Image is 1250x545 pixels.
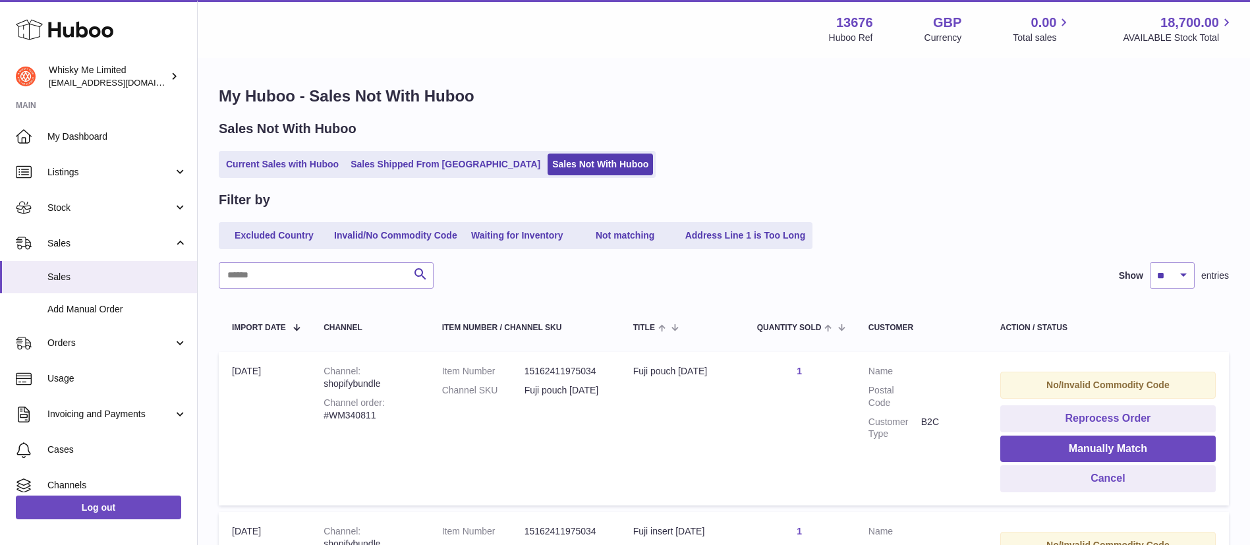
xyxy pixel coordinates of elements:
[346,154,545,175] a: Sales Shipped From [GEOGRAPHIC_DATA]
[324,366,360,376] strong: Channel
[633,365,731,378] div: Fuji pouch [DATE]
[324,365,416,390] div: shopifybundle
[1013,32,1071,44] span: Total sales
[548,154,653,175] a: Sales Not With Huboo
[1000,436,1216,463] button: Manually Match
[1031,14,1057,32] span: 0.00
[1000,465,1216,492] button: Cancel
[47,271,187,283] span: Sales
[219,120,356,138] h2: Sales Not With Huboo
[757,324,822,332] span: Quantity Sold
[1201,270,1229,282] span: entries
[16,67,36,86] img: internalAdmin-13676@internal.huboo.com
[633,525,731,538] div: Fuji insert [DATE]
[1046,380,1170,390] strong: No/Invalid Commodity Code
[324,324,416,332] div: Channel
[442,525,525,538] dt: Item Number
[681,225,810,246] a: Address Line 1 is Too Long
[442,324,607,332] div: Item Number / Channel SKU
[1123,14,1234,44] a: 18,700.00 AVAILABLE Stock Total
[47,130,187,143] span: My Dashboard
[1013,14,1071,44] a: 0.00 Total sales
[525,384,607,397] dd: Fuji pouch [DATE]
[868,384,921,409] dt: Postal Code
[221,225,327,246] a: Excluded Country
[933,14,961,32] strong: GBP
[525,365,607,378] dd: 15162411975034
[16,496,181,519] a: Log out
[1123,32,1234,44] span: AVAILABLE Stock Total
[442,384,525,397] dt: Channel SKU
[525,525,607,538] dd: 15162411975034
[324,397,416,422] div: #WM340811
[573,225,678,246] a: Not matching
[232,324,286,332] span: Import date
[868,416,921,441] dt: Customer Type
[47,337,173,349] span: Orders
[47,479,187,492] span: Channels
[47,408,173,420] span: Invoicing and Payments
[219,191,270,209] h2: Filter by
[47,444,187,456] span: Cases
[49,64,167,89] div: Whisky Me Limited
[49,77,194,88] span: [EMAIL_ADDRESS][DOMAIN_NAME]
[868,324,974,332] div: Customer
[1000,324,1216,332] div: Action / Status
[221,154,343,175] a: Current Sales with Huboo
[47,166,173,179] span: Listings
[324,397,385,408] strong: Channel order
[868,525,921,538] dt: Name
[442,365,525,378] dt: Item Number
[1160,14,1219,32] span: 18,700.00
[1119,270,1143,282] label: Show
[47,372,187,385] span: Usage
[219,86,1229,107] h1: My Huboo - Sales Not With Huboo
[47,303,187,316] span: Add Manual Order
[329,225,462,246] a: Invalid/No Commodity Code
[829,32,873,44] div: Huboo Ref
[633,324,655,332] span: Title
[797,526,802,536] a: 1
[465,225,570,246] a: Waiting for Inventory
[47,237,173,250] span: Sales
[1000,405,1216,432] button: Reprocess Order
[868,365,921,378] dt: Name
[836,14,873,32] strong: 13676
[924,32,962,44] div: Currency
[797,366,802,376] a: 1
[921,416,974,441] dd: B2C
[324,526,360,536] strong: Channel
[219,352,310,505] td: [DATE]
[47,202,173,214] span: Stock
